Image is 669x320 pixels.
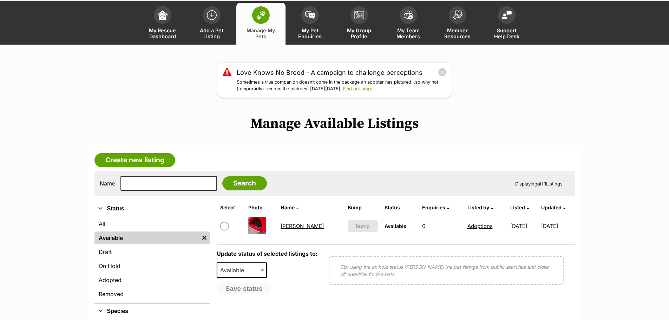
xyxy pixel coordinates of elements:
span: Member Resources [442,27,473,39]
a: On Hold [94,260,210,272]
a: Create new listing [94,153,175,167]
a: All [94,217,210,230]
a: Listed by [467,204,493,210]
span: Add a Pet Listing [196,27,228,39]
th: Bump [345,202,381,213]
span: Available [385,223,406,229]
td: [DATE] [507,214,540,238]
p: Sometimes a true companion doesn’t come in the package an adopter has pictured…so why not (tempor... [237,79,447,92]
a: Adopted [94,274,210,286]
span: My Group Profile [343,27,375,39]
button: Save status [217,283,271,294]
td: [DATE] [541,214,574,238]
span: translation missing: en.admin.listings.index.attributes.enquiries [422,204,445,210]
img: add-pet-listing-icon-0afa8454b4691262ce3f59096e99ab1cd57d4a30225e0717b998d2c9b9846f56.svg [207,10,217,20]
button: close [438,68,447,77]
a: Enquiries [422,204,449,210]
a: Manage My Pets [236,3,286,45]
a: My Rescue Dashboard [138,3,187,45]
p: Tip: using the on hold status [PERSON_NAME] the pet listings from public searches and close off e... [340,263,552,278]
img: member-resources-icon-8e73f808a243e03378d46382f2149f9095a855e16c252ad45f914b54edf8863c.svg [453,10,463,20]
label: Update status of selected listings to: [217,250,317,257]
a: Draft [94,246,210,258]
a: My Team Members [384,3,433,45]
span: Listed by [467,204,489,210]
th: Photo [245,202,277,213]
a: Add a Pet Listing [187,3,236,45]
strong: all 1 [537,181,546,187]
button: Status [94,204,210,213]
span: Available [217,265,251,275]
a: Listed [510,204,529,210]
div: Status [94,216,210,303]
a: My Group Profile [335,3,384,45]
span: Name [281,204,295,210]
span: Support Help Desk [491,27,523,39]
a: [PERSON_NAME] [281,223,324,229]
th: Select [217,202,245,213]
a: Name [281,204,299,210]
img: dashboard-icon-eb2f2d2d3e046f16d808141f083e7271f6b2e854fb5c12c21221c1fb7104beca.svg [158,10,168,20]
span: My Team Members [393,27,424,39]
img: group-profile-icon-3fa3cf56718a62981997c0bc7e787c4b2cf8bcc04b72c1350f741eb67cf2f40e.svg [354,11,364,19]
a: Adoptions [467,223,493,229]
a: Updated [541,204,565,210]
span: Available [217,262,267,278]
a: Available [94,231,199,244]
img: team-members-icon-5396bd8760b3fe7c0b43da4ab00e1e3bb1a5d9ba89233759b79545d2d3fc5d0d.svg [404,11,413,20]
input: Search [222,176,267,190]
a: Love Knows No Breed - A campaign to challenge perceptions [237,68,422,77]
th: Status [382,202,419,213]
img: manage-my-pets-icon-02211641906a0b7f246fdf0571729dbe1e7629f14944591b6c1af311fb30b64b.svg [256,11,266,20]
img: pet-enquiries-icon-7e3ad2cf08bfb03b45e93fb7055b45f3efa6380592205ae92323e6603595dc1f.svg [305,11,315,19]
span: My Rescue Dashboard [147,27,178,39]
span: Listed [510,204,525,210]
a: Member Resources [433,3,482,45]
a: Remove filter [199,231,210,244]
button: Bump [348,220,378,232]
span: Displaying Listings [515,181,563,187]
span: Updated [541,204,562,210]
label: Name [100,180,115,187]
a: Support Help Desk [482,3,531,45]
td: 0 [419,214,464,238]
a: Find out more [343,86,372,91]
a: My Pet Enquiries [286,3,335,45]
button: Species [94,307,210,316]
span: Manage My Pets [245,27,277,39]
span: My Pet Enquiries [294,27,326,39]
a: Removed [94,288,210,300]
span: Bump [356,222,370,230]
img: help-desk-icon-fdf02630f3aa405de69fd3d07c3f3aa587a6932b1a1747fa1d2bba05be0121f9.svg [502,11,512,19]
